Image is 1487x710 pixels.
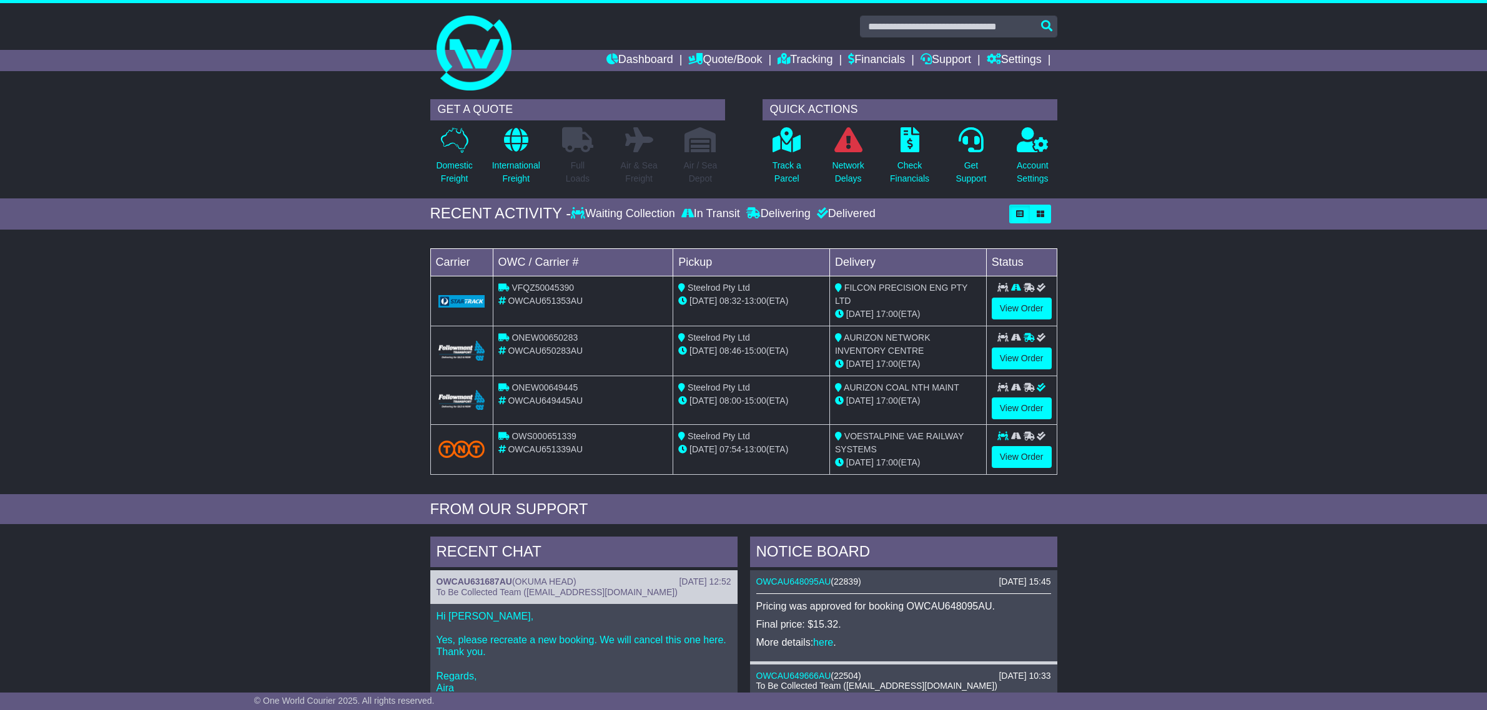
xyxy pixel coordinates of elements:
img: TNT_Domestic.png [438,440,485,457]
a: here [813,637,833,648]
p: Full Loads [562,159,593,185]
a: AccountSettings [1016,127,1049,192]
p: Get Support [956,159,986,185]
span: 15:00 [744,396,766,406]
a: Support [921,50,971,71]
td: Pickup [673,248,830,276]
span: [DATE] [846,396,874,406]
span: 08:46 [719,346,741,356]
span: AURIZON COAL NTH MAINT [844,382,959,392]
p: Account Settings [1017,159,1049,185]
span: [DATE] [689,346,717,356]
span: 17:00 [876,457,898,467]
img: GetCarrierServiceLogo [438,295,485,308]
a: DomesticFreight [435,127,473,192]
span: 15:00 [744,346,766,356]
a: OWCAU649666AU [756,671,831,681]
a: OWCAU648095AU [756,576,831,586]
img: Followmont_Transport.png [438,390,485,411]
div: [DATE] 12:52 [679,576,731,587]
a: Financials [848,50,905,71]
div: RECENT ACTIVITY - [430,205,571,223]
span: 22504 [834,671,858,681]
span: [DATE] [689,396,717,406]
span: 17:00 [876,309,898,319]
div: GET A QUOTE [430,99,725,120]
p: Track a Parcel [773,159,801,185]
span: 17:00 [876,396,898,406]
span: [DATE] [846,309,874,319]
td: OWC / Carrier # [493,248,673,276]
div: (ETA) [835,394,981,407]
a: GetSupport [955,127,987,192]
p: Check Financials [890,159,929,185]
span: Steelrod Pty Ltd [688,283,750,293]
span: OKUMA HEAD [515,576,573,586]
span: 13:00 [744,444,766,454]
span: 08:00 [719,396,741,406]
td: Carrier [430,248,493,276]
span: Steelrod Pty Ltd [688,333,750,343]
a: NetworkDelays [831,127,864,192]
p: Air & Sea Freight [621,159,658,185]
span: Steelrod Pty Ltd [688,431,750,441]
a: View Order [992,446,1052,468]
span: To Be Collected Team ([EMAIL_ADDRESS][DOMAIN_NAME]) [756,681,997,691]
span: AURIZON NETWORK INVENTORY CENTRE [835,333,931,356]
p: International Freight [492,159,540,185]
span: OWCAU651339AU [508,444,583,454]
div: (ETA) [835,308,981,321]
div: [DATE] 15:45 [999,576,1050,587]
a: View Order [992,397,1052,419]
span: Steelrod Pty Ltd [688,382,750,392]
div: NOTICE BOARD [750,537,1057,570]
div: (ETA) [835,456,981,469]
a: Settings [987,50,1042,71]
div: Delivered [814,207,876,221]
p: Air / Sea Depot [684,159,718,185]
div: FROM OUR SUPPORT [430,500,1057,518]
span: © One World Courier 2025. All rights reserved. [254,696,435,706]
span: To Be Collected Team ([EMAIL_ADDRESS][DOMAIN_NAME]) [437,587,678,597]
span: 17:00 [876,359,898,369]
span: [DATE] [846,457,874,467]
a: View Order [992,348,1052,369]
div: - (ETA) [678,344,824,357]
span: OWCAU650283AU [508,346,583,356]
span: 07:54 [719,444,741,454]
p: Hi [PERSON_NAME], Yes, please recreate a new booking. We will cancel this one here. Thank you. Re... [437,610,731,694]
a: Track aParcel [772,127,802,192]
span: 08:32 [719,296,741,306]
span: OWS000651339 [511,431,576,441]
span: OWCAU649445AU [508,396,583,406]
span: OWCAU651353AU [508,296,583,306]
p: Domestic Freight [436,159,472,185]
div: Waiting Collection [571,207,678,221]
span: VFQZ50045390 [511,283,574,293]
span: FILCON PRECISION ENG PTY LTD [835,283,967,306]
span: [DATE] [846,359,874,369]
div: In Transit [678,207,743,221]
a: InternationalFreight [492,127,541,192]
p: Final price: $15.32. [756,618,1051,630]
img: Followmont_Transport.png [438,341,485,361]
span: ONEW00650283 [511,333,578,343]
a: CheckFinancials [889,127,930,192]
div: - (ETA) [678,394,824,407]
div: (ETA) [835,357,981,371]
div: Delivering [743,207,814,221]
p: Network Delays [832,159,864,185]
p: More details: . [756,636,1051,648]
a: Dashboard [606,50,673,71]
span: ONEW00649445 [511,382,578,392]
div: [DATE] 10:33 [999,671,1050,681]
div: ( ) [756,576,1051,587]
td: Status [986,248,1057,276]
span: [DATE] [689,296,717,306]
a: Tracking [778,50,832,71]
span: 13:00 [744,296,766,306]
div: - (ETA) [678,294,824,308]
span: VOESTALPINE VAE RAILWAY SYSTEMS [835,431,964,454]
span: [DATE] [689,444,717,454]
div: ( ) [437,576,731,587]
